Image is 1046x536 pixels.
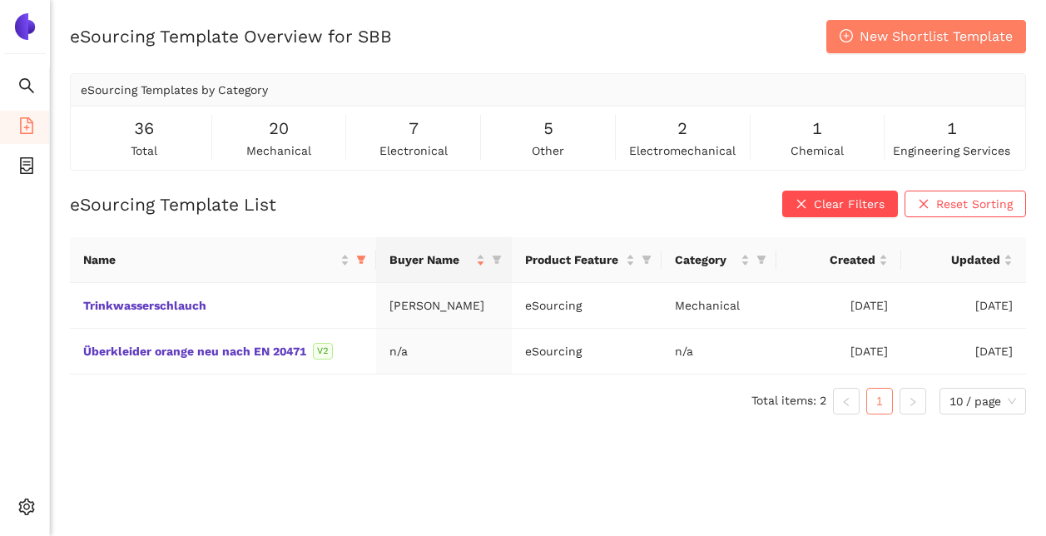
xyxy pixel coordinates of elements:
th: this column's title is Category,this column is sortable [662,237,776,283]
span: Buyer Name [389,251,473,269]
td: [DATE] [901,329,1026,375]
span: engineering services [893,141,1010,160]
span: total [131,141,157,160]
span: setting [18,493,35,526]
button: right [900,388,926,414]
span: V2 [313,343,333,360]
span: filter [492,255,502,265]
img: Logo [12,13,38,40]
span: Product Feature [525,251,622,269]
span: filter [753,247,770,272]
span: 1 [947,116,957,141]
button: closeReset Sorting [905,191,1026,217]
button: left [833,388,860,414]
th: this column's title is Updated,this column is sortable [901,237,1026,283]
td: [DATE] [776,329,901,375]
div: Page Size [939,388,1026,414]
span: other [532,141,564,160]
span: left [841,397,851,407]
td: n/a [376,329,512,375]
span: electronical [379,141,448,160]
td: n/a [662,329,776,375]
a: 1 [867,389,892,414]
td: [PERSON_NAME] [376,283,512,329]
span: right [908,397,918,407]
span: filter [642,255,652,265]
span: filter [353,247,369,272]
th: this column's title is Created,this column is sortable [776,237,901,283]
h2: eSourcing Template List [70,192,276,216]
span: filter [756,255,766,265]
span: Updated [915,251,1000,269]
span: 5 [543,116,553,141]
td: eSourcing [512,283,662,329]
th: this column's title is Name,this column is sortable [70,237,376,283]
span: close [918,198,930,211]
td: [DATE] [776,283,901,329]
span: mechanical [246,141,311,160]
li: 1 [866,388,893,414]
span: container [18,151,35,185]
span: electromechanical [629,141,736,160]
li: Previous Page [833,388,860,414]
span: Created [790,251,875,269]
span: Category [675,251,737,269]
span: eSourcing Templates by Category [81,83,268,97]
span: 7 [409,116,419,141]
span: Reset Sorting [936,195,1013,213]
li: Total items: 2 [751,388,826,414]
button: closeClear Filters [782,191,898,217]
span: Name [83,251,337,269]
li: Next Page [900,388,926,414]
span: close [796,198,807,211]
span: 1 [812,116,822,141]
span: filter [638,247,655,272]
h2: eSourcing Template Overview for SBB [70,24,392,48]
span: New Shortlist Template [860,26,1013,47]
span: 20 [269,116,289,141]
span: 36 [134,116,154,141]
span: 2 [677,116,687,141]
td: eSourcing [512,329,662,375]
span: filter [488,247,505,272]
span: search [18,72,35,105]
span: 10 / page [949,389,1016,414]
span: file-add [18,112,35,145]
span: filter [356,255,366,265]
span: Clear Filters [814,195,885,213]
span: plus-circle [840,29,853,45]
button: plus-circleNew Shortlist Template [826,20,1026,53]
span: chemical [791,141,844,160]
td: [DATE] [901,283,1026,329]
td: Mechanical [662,283,776,329]
th: this column's title is Product Feature,this column is sortable [512,237,662,283]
